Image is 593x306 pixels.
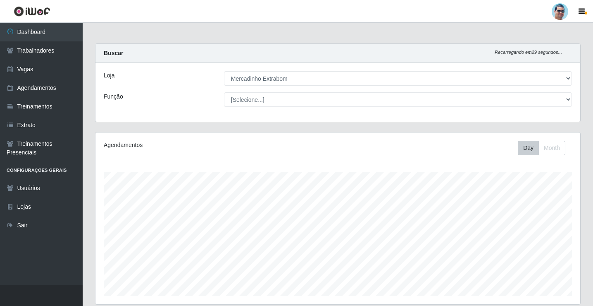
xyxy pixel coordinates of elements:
i: Recarregando em 29 segundos... [495,50,562,55]
div: Toolbar with button groups [518,141,572,155]
label: Função [104,92,123,101]
div: Agendamentos [104,141,292,149]
button: Month [538,141,565,155]
div: First group [518,141,565,155]
strong: Buscar [104,50,123,56]
button: Day [518,141,539,155]
label: Loja [104,71,114,80]
img: CoreUI Logo [14,6,50,17]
